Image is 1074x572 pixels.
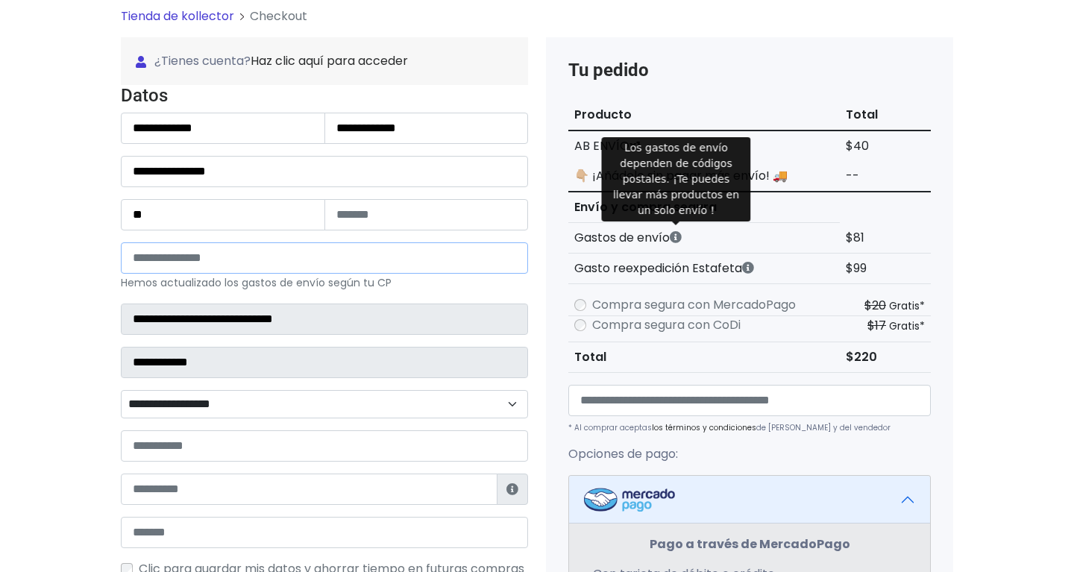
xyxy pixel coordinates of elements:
[121,85,528,107] h4: Datos
[670,231,682,243] i: Los gastos de envío dependen de códigos postales. ¡Te puedes llevar más productos en un solo envío !
[568,223,840,254] th: Gastos de envío
[121,7,953,37] nav: breadcrumb
[251,52,408,69] a: Haz clic aquí para acceder
[602,137,751,221] div: Los gastos de envío dependen de códigos postales. ¡Te puedes llevar más productos en un solo envío !
[568,422,931,433] p: * Al comprar aceptas de [PERSON_NAME] y del vendedor
[584,488,675,512] img: Mercadopago Logo
[867,317,886,334] s: $17
[840,254,931,284] td: $99
[889,298,925,313] small: Gratis*
[121,275,392,290] small: Hemos actualizado los gastos de envío según tu CP
[889,318,925,333] small: Gratis*
[864,297,886,314] s: $20
[840,161,931,192] td: --
[840,223,931,254] td: $81
[234,7,307,25] li: Checkout
[568,342,840,373] th: Total
[568,445,931,463] p: Opciones de pago:
[742,262,754,274] i: Estafeta cobra este monto extra por ser un CP de difícil acceso
[652,422,756,433] a: los términos y condiciones
[136,52,513,70] span: ¿Tienes cuenta?
[650,535,850,553] strong: Pago a través de MercadoPago
[592,296,796,314] label: Compra segura con MercadoPago
[568,131,840,161] td: AB ENVÍO
[568,60,931,81] h4: Tu pedido
[568,192,840,223] th: Envío y compra segura
[840,342,931,373] td: $220
[592,316,741,334] label: Compra segura con CoDi
[121,7,234,25] a: Tienda de kollector
[568,254,840,284] th: Gasto reexpedición Estafeta
[568,100,840,131] th: Producto
[568,161,840,192] td: 👇🏼 ¡Añádelo sin pagar más envío! 🚚
[506,483,518,495] i: Estafeta lo usará para ponerse en contacto en caso de tener algún problema con el envío
[840,131,931,161] td: $40
[840,100,931,131] th: Total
